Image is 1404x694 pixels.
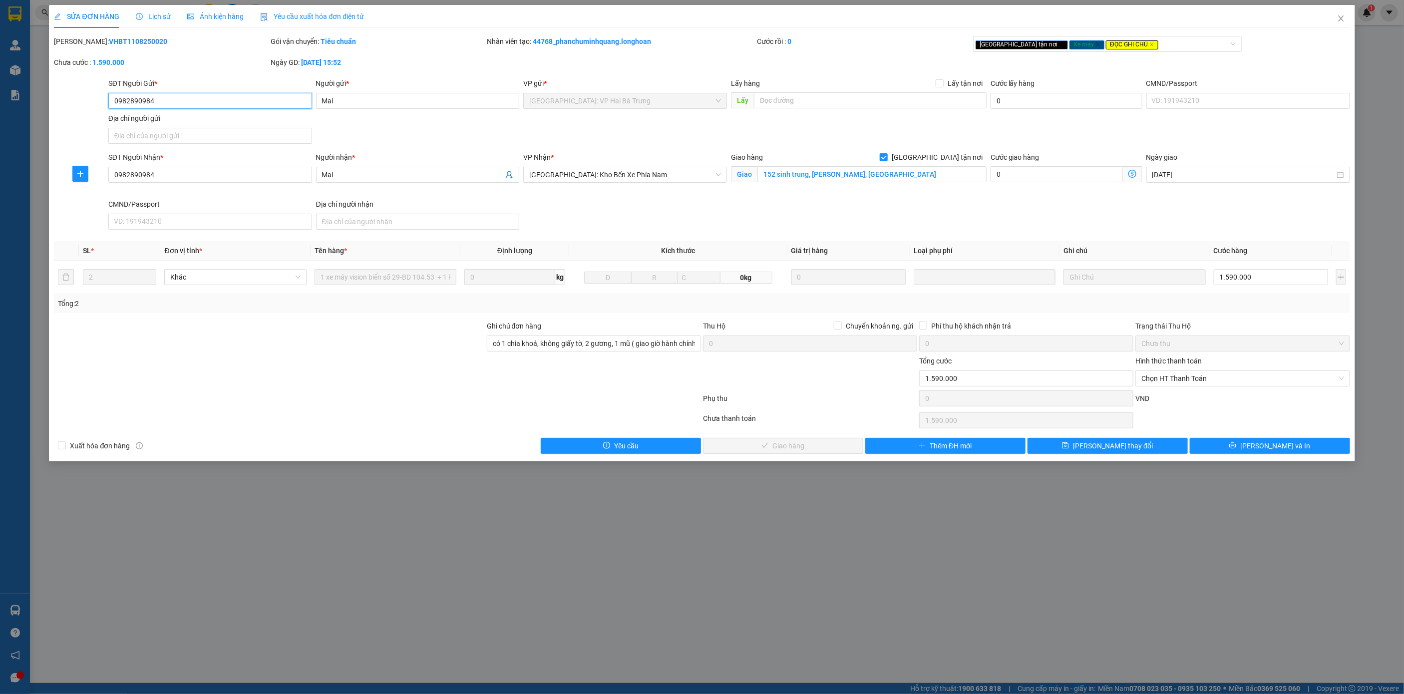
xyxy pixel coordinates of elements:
[1106,40,1158,49] span: ĐỌC GHI CHÚ
[1135,321,1350,332] div: Trạng thái Thu Hộ
[108,152,312,163] div: SĐT Người Nhận
[731,166,757,182] span: Giao
[505,171,513,179] span: user-add
[1146,153,1178,161] label: Ngày giao
[991,166,1123,182] input: Cước giao hàng
[73,170,88,178] span: plus
[136,12,171,20] span: Lịch sử
[83,247,91,255] span: SL
[1095,42,1100,47] span: close
[791,247,828,255] span: Giá trị hàng
[321,37,356,45] b: Tiêu chuẩn
[316,152,520,163] div: Người nhận
[1059,241,1209,261] th: Ghi chú
[136,13,143,20] span: clock-circle
[108,128,312,144] input: Địa chỉ của người gửi
[72,166,88,182] button: plus
[842,321,917,332] span: Chuyển khoản ng. gửi
[702,393,918,410] div: Phụ thu
[787,37,791,45] b: 0
[54,12,119,20] span: SỬA ĐƠN HÀNG
[164,247,202,255] span: Đơn vị tính
[170,270,300,285] span: Khác
[1152,169,1335,180] input: Ngày giao
[529,93,721,108] span: Hà Nội: VP Hai Bà Trưng
[487,322,542,330] label: Ghi chú đơn hàng
[487,36,755,47] div: Nhân viên tạo:
[1128,170,1136,178] span: dollar-circle
[678,272,720,284] input: C
[1135,394,1149,402] span: VND
[1214,247,1248,255] span: Cước hàng
[1240,440,1310,451] span: [PERSON_NAME] và In
[315,269,456,285] input: VD: Bàn, Ghế
[584,272,632,284] input: D
[92,58,124,66] b: 1.590.000
[1028,438,1188,454] button: save[PERSON_NAME] thay đổi
[991,153,1040,161] label: Cước giao hàng
[58,269,74,285] button: delete
[944,78,987,89] span: Lấy tận nơi
[260,13,268,21] img: icon
[316,214,520,230] input: Địa chỉ của người nhận
[1327,5,1355,33] button: Close
[865,438,1026,454] button: plusThêm ĐH mới
[703,438,863,454] button: checkGiao hàng
[631,272,679,284] input: R
[301,58,342,66] b: [DATE] 15:52
[541,438,701,454] button: exclamation-circleYêu cầu
[523,78,727,89] div: VP gửi
[187,13,194,20] span: picture
[991,79,1035,87] label: Cước lấy hàng
[271,36,485,47] div: Gói vận chuyển:
[316,199,520,210] div: Địa chỉ người nhận
[754,92,987,108] input: Dọc đường
[315,247,347,255] span: Tên hàng
[927,321,1015,332] span: Phí thu hộ khách nhận trả
[316,78,520,89] div: Người gửi
[720,272,772,284] span: 0kg
[702,413,918,430] div: Chưa thanh toán
[58,298,541,309] div: Tổng: 2
[731,153,763,161] span: Giao hàng
[66,440,134,451] span: Xuất hóa đơn hàng
[1135,357,1202,365] label: Hình thức thanh toán
[1190,438,1350,454] button: printer[PERSON_NAME] và In
[1059,42,1064,47] span: close
[487,336,701,351] input: Ghi chú đơn hàng
[136,442,143,449] span: info-circle
[54,57,268,68] div: Chưa cước :
[910,241,1059,261] th: Loại phụ phí
[187,12,244,20] span: Ảnh kiện hàng
[1062,442,1069,450] span: save
[260,12,364,20] span: Yêu cầu xuất hóa đơn điện tử
[1229,442,1236,450] span: printer
[54,36,268,47] div: [PERSON_NAME]:
[523,153,551,161] span: VP Nhận
[731,92,754,108] span: Lấy
[54,13,61,20] span: edit
[731,79,760,87] span: Lấy hàng
[1337,14,1345,22] span: close
[703,322,725,330] span: Thu Hộ
[109,37,167,45] b: VHBT1108250020
[888,152,987,163] span: [GEOGRAPHIC_DATA] tận nơi
[1063,269,1205,285] input: Ghi Chú
[555,269,565,285] span: kg
[1141,336,1344,351] span: Chưa thu
[1336,269,1346,285] button: plus
[930,440,972,451] span: Thêm ĐH mới
[603,442,610,450] span: exclamation-circle
[1073,440,1153,451] span: [PERSON_NAME] thay đổi
[533,37,651,45] b: 44768_phanchuminhquang.longhoan
[919,442,926,450] span: plus
[529,167,721,182] span: Nha Trang: Kho Bến Xe Phía Nam
[919,357,952,365] span: Tổng cước
[757,166,987,182] input: Giao tận nơi
[791,269,906,285] input: 0
[271,57,485,68] div: Ngày GD:
[108,78,312,89] div: SĐT Người Gửi
[108,199,312,210] div: CMND/Passport
[991,93,1142,109] input: Cước lấy hàng
[757,36,971,47] div: Cước rồi :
